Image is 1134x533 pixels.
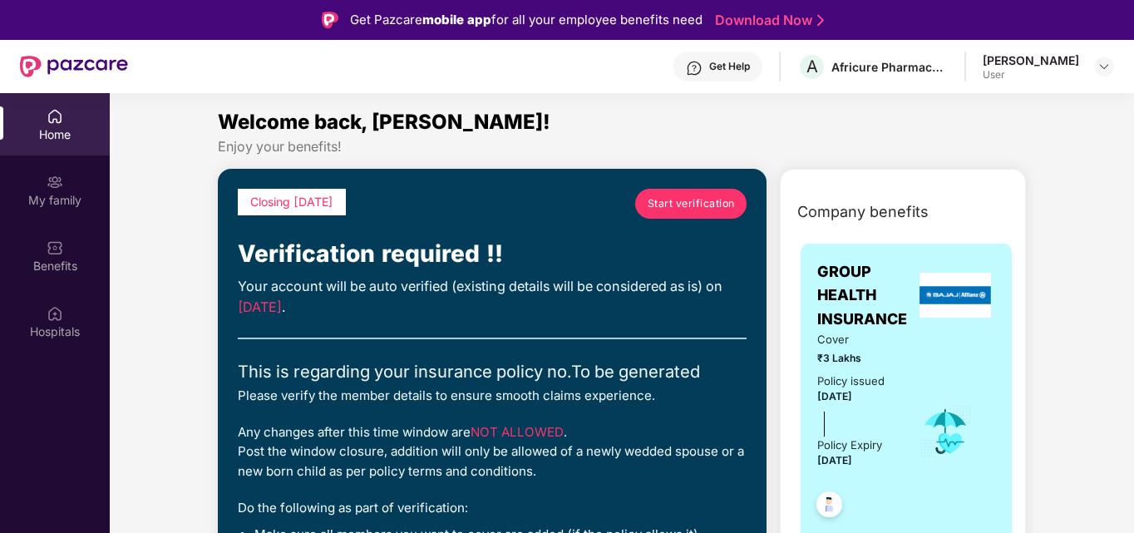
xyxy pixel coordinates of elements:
[817,373,885,390] div: Policy issued
[715,12,819,29] a: Download Now
[797,200,929,224] span: Company benefits
[47,305,63,322] img: svg+xml;base64,PHN2ZyBpZD0iSG9zcGl0YWxzIiB4bWxucz0iaHR0cDovL3d3dy53My5vcmcvMjAwMC9zdmciIHdpZHRoPS...
[218,138,1026,155] div: Enjoy your benefits!
[250,195,333,209] span: Closing [DATE]
[817,12,824,29] img: Stroke
[983,68,1079,81] div: User
[471,424,564,440] span: NOT ALLOWED
[919,404,973,459] img: icon
[817,454,852,466] span: [DATE]
[817,260,915,331] span: GROUP HEALTH INSURANCE
[238,386,747,406] div: Please verify the member details to ensure smooth claims experience.
[350,10,703,30] div: Get Pazcare for all your employee benefits need
[238,299,282,315] span: [DATE]
[635,189,747,219] a: Start verification
[238,359,747,386] div: This is regarding your insurance policy no. To be generated
[422,12,491,27] strong: mobile app
[806,57,818,76] span: A
[20,56,128,77] img: New Pazcare Logo
[686,60,703,76] img: svg+xml;base64,PHN2ZyBpZD0iSGVscC0zMngzMiIgeG1sbnM9Imh0dHA6Ly93d3cudzMub3JnLzIwMDAvc3ZnIiB3aWR0aD...
[817,390,852,402] span: [DATE]
[831,59,948,75] div: Africure Pharmaceuticals ([GEOGRAPHIC_DATA]) Private
[648,195,735,211] span: Start verification
[238,498,747,518] div: Do the following as part of verification:
[238,422,747,481] div: Any changes after this time window are . Post the window closure, addition will only be allowed o...
[983,52,1079,68] div: [PERSON_NAME]
[238,276,747,318] div: Your account will be auto verified (existing details will be considered as is) on .
[47,108,63,125] img: svg+xml;base64,PHN2ZyBpZD0iSG9tZSIgeG1sbnM9Imh0dHA6Ly93d3cudzMub3JnLzIwMDAvc3ZnIiB3aWR0aD0iMjAiIG...
[817,350,895,366] span: ₹3 Lakhs
[809,486,850,527] img: svg+xml;base64,PHN2ZyB4bWxucz0iaHR0cDovL3d3dy53My5vcmcvMjAwMC9zdmciIHdpZHRoPSI0OC45NDMiIGhlaWdodD...
[238,235,747,272] div: Verification required !!
[1097,60,1111,73] img: svg+xml;base64,PHN2ZyBpZD0iRHJvcGRvd24tMzJ4MzIiIHhtbG5zPSJodHRwOi8vd3d3LnczLm9yZy8yMDAwL3N2ZyIgd2...
[817,331,895,348] span: Cover
[920,273,991,318] img: insurerLogo
[47,239,63,256] img: svg+xml;base64,PHN2ZyBpZD0iQmVuZWZpdHMiIHhtbG5zPSJodHRwOi8vd3d3LnczLm9yZy8yMDAwL3N2ZyIgd2lkdGg9Ij...
[218,110,550,134] span: Welcome back, [PERSON_NAME]!
[47,174,63,190] img: svg+xml;base64,PHN2ZyB3aWR0aD0iMjAiIGhlaWdodD0iMjAiIHZpZXdCb3g9IjAgMCAyMCAyMCIgZmlsbD0ibm9uZSIgeG...
[817,437,882,454] div: Policy Expiry
[709,60,750,73] div: Get Help
[322,12,338,28] img: Logo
